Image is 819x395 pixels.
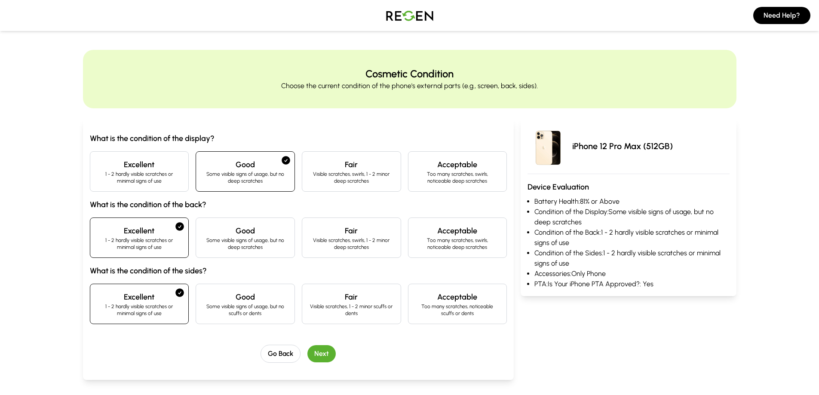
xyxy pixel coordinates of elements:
p: iPhone 12 Pro Max (512GB) [572,140,673,152]
h3: What is the condition of the back? [90,199,507,211]
p: Visible scratches, swirls, 1 - 2 minor deep scratches [309,171,394,184]
p: Too many scratches, swirls, noticeable deep scratches [415,237,500,251]
img: Logo [380,3,440,28]
h4: Acceptable [415,291,500,303]
h4: Excellent [97,159,182,171]
h3: Device Evaluation [528,181,729,193]
button: Go Back [261,345,301,363]
h2: Cosmetic Condition [365,67,454,81]
h4: Good [203,291,288,303]
p: Visible scratches, swirls, 1 - 2 minor deep scratches [309,237,394,251]
p: 1 - 2 hardly visible scratches or minimal signs of use [97,171,182,184]
h4: Acceptable [415,159,500,171]
p: Choose the current condition of the phone's external parts (e.g., screen, back, sides). [281,81,538,91]
p: Some visible signs of usage, but no deep scratches [203,171,288,184]
li: Accessories: Only Phone [534,269,729,279]
li: Condition of the Back: 1 - 2 hardly visible scratches or minimal signs of use [534,227,729,248]
p: 1 - 2 hardly visible scratches or minimal signs of use [97,237,182,251]
button: Need Help? [753,7,810,24]
h4: Good [203,225,288,237]
img: iPhone 12 Pro Max [528,126,569,167]
p: 1 - 2 hardly visible scratches or minimal signs of use [97,303,182,317]
p: Some visible signs of usage, but no scuffs or dents [203,303,288,317]
p: Too many scratches, swirls, noticeable deep scratches [415,171,500,184]
h3: What is the condition of the sides? [90,265,507,277]
h4: Acceptable [415,225,500,237]
p: Too many scratches, noticeable scuffs or dents [415,303,500,317]
button: Next [307,345,336,362]
p: Some visible signs of usage, but no deep scratches [203,237,288,251]
li: Battery Health: 81% or Above [534,196,729,207]
li: Condition of the Sides: 1 - 2 hardly visible scratches or minimal signs of use [534,248,729,269]
h4: Fair [309,291,394,303]
p: Visible scratches, 1 - 2 minor scuffs or dents [309,303,394,317]
li: Condition of the Display: Some visible signs of usage, but no deep scratches [534,207,729,227]
li: PTA: Is Your iPhone PTA Approved?: Yes [534,279,729,289]
h4: Fair [309,159,394,171]
h4: Fair [309,225,394,237]
h4: Excellent [97,291,182,303]
h3: What is the condition of the display? [90,132,507,144]
h4: Excellent [97,225,182,237]
h4: Good [203,159,288,171]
